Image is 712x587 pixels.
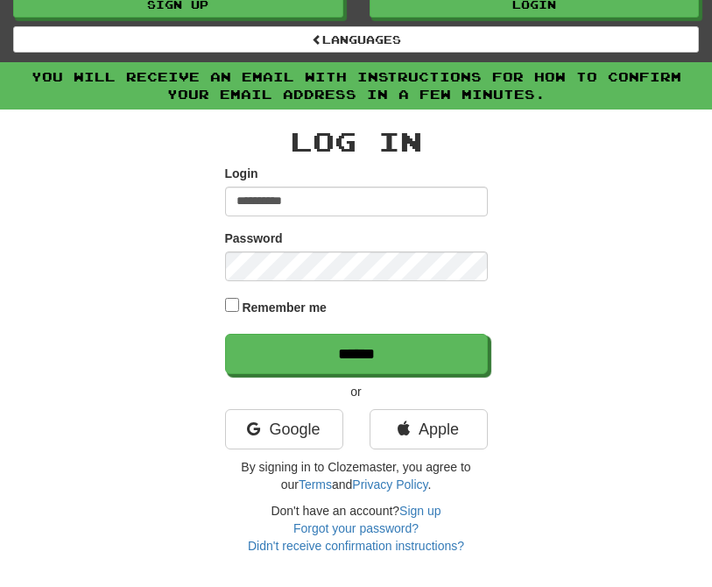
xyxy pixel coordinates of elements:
[225,127,488,156] h2: Log In
[299,477,332,492] a: Terms
[225,502,488,555] div: Don't have an account?
[13,26,699,53] a: Languages
[225,230,283,247] label: Password
[242,299,327,316] label: Remember me
[225,165,258,182] label: Login
[225,383,488,400] p: or
[248,539,464,553] a: Didn't receive confirmation instructions?
[370,409,488,449] a: Apple
[225,458,488,493] p: By signing in to Clozemaster, you agree to our and .
[399,504,441,518] a: Sign up
[293,521,419,535] a: Forgot your password?
[352,477,427,492] a: Privacy Policy
[225,409,343,449] a: Google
